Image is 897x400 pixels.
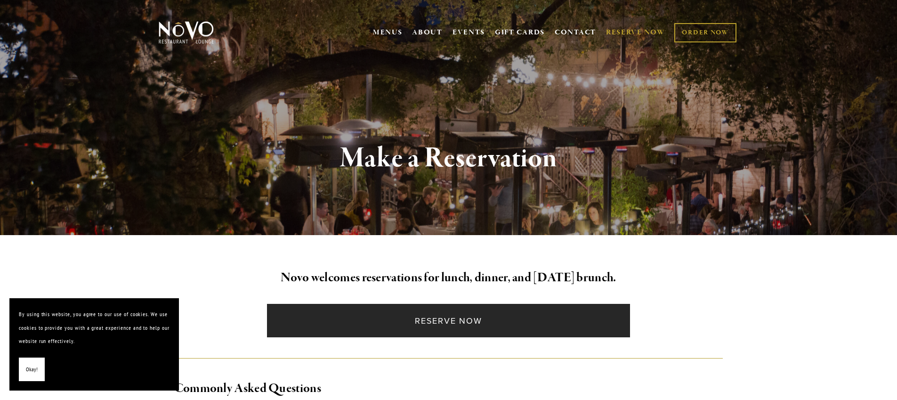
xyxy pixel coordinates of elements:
button: Okay! [19,358,45,382]
h2: Novo welcomes reservations for lunch, dinner, and [DATE] brunch. [174,268,723,288]
a: RESERVE NOW [606,24,665,41]
a: Reserve Now [267,304,630,337]
a: MENUS [373,28,403,37]
img: Novo Restaurant &amp; Lounge [157,21,216,44]
section: Cookie banner [9,298,179,391]
h2: Commonly Asked Questions [174,379,723,399]
a: EVENTS [453,28,485,37]
a: GIFT CARDS [495,24,545,41]
a: ABOUT [412,28,443,37]
strong: Make a Reservation [340,140,557,176]
a: ORDER NOW [674,23,736,42]
p: By using this website, you agree to our use of cookies. We use cookies to provide you with a grea... [19,308,170,348]
span: Okay! [26,363,38,376]
a: CONTACT [555,24,596,41]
